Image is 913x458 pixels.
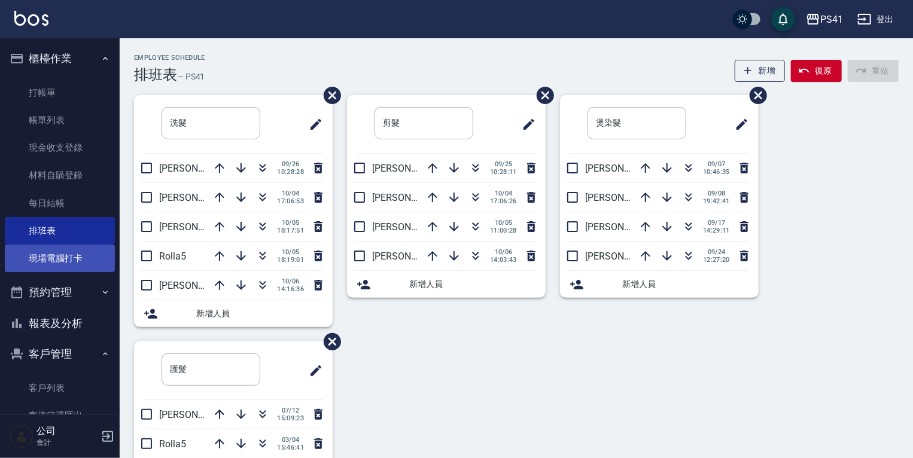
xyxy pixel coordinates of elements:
[5,374,115,402] a: 客戶列表
[5,338,115,370] button: 客戶管理
[490,256,517,264] span: 14:03:43
[277,256,304,264] span: 18:19:01
[10,425,34,448] img: Person
[728,110,749,139] span: 修改班表的標題
[277,444,304,451] span: 15:46:41
[277,168,304,176] span: 10:28:28
[703,227,730,234] span: 14:29:11
[372,192,449,203] span: [PERSON_NAME]9
[490,219,517,227] span: 10/05
[703,160,730,168] span: 09/07
[5,161,115,189] a: 材料自購登錄
[5,308,115,339] button: 報表及分析
[277,285,304,293] span: 14:16:36
[703,256,730,264] span: 12:27:20
[820,12,843,27] div: PS41
[347,271,546,298] div: 新增人員
[162,353,260,386] input: 排版標題
[490,248,517,256] span: 10/06
[372,163,455,174] span: [PERSON_NAME]15
[159,280,242,291] span: [PERSON_NAME]15
[490,160,517,168] span: 09/25
[277,219,304,227] span: 10/05
[588,107,686,139] input: 排版標題
[560,271,759,298] div: 新增人員
[409,278,536,291] span: 新增人員
[5,245,115,272] a: 現場電腦打卡
[5,402,115,429] a: 客資篩選匯出
[585,221,662,233] span: [PERSON_NAME]1
[703,219,730,227] span: 09/17
[741,78,769,113] span: 刪除班表
[277,248,304,256] span: 10/05
[622,278,749,291] span: 新增人員
[159,409,236,420] span: [PERSON_NAME]9
[134,300,333,327] div: 新增人員
[585,192,662,203] span: [PERSON_NAME]9
[372,251,449,262] span: [PERSON_NAME]1
[735,60,786,82] button: 新增
[703,190,730,197] span: 09/08
[5,134,115,161] a: 現金收支登錄
[277,407,304,414] span: 07/12
[277,277,304,285] span: 10/06
[5,79,115,106] a: 打帳單
[36,425,98,437] h5: 公司
[315,78,343,113] span: 刪除班表
[375,107,473,139] input: 排版標題
[162,107,260,139] input: 排版標題
[771,7,795,31] button: save
[277,414,304,422] span: 15:09:23
[134,54,205,62] h2: Employee Schedule
[853,8,899,30] button: 登出
[372,221,449,233] span: [PERSON_NAME]2
[5,277,115,308] button: 預約管理
[159,251,186,262] span: Rolla5
[490,227,517,234] span: 11:00:28
[791,60,842,82] button: 復原
[36,437,98,448] p: 會計
[703,197,730,205] span: 19:42:41
[277,436,304,444] span: 03/04
[490,197,517,205] span: 17:06:26
[277,190,304,197] span: 10/04
[585,251,662,262] span: [PERSON_NAME]2
[5,43,115,74] button: 櫃檯作業
[302,356,323,385] span: 修改班表的標題
[703,248,730,256] span: 09/24
[14,11,48,26] img: Logo
[5,217,115,245] a: 排班表
[196,307,323,320] span: 新增人員
[5,190,115,217] a: 每日結帳
[515,110,536,139] span: 修改班表的標題
[159,221,236,233] span: [PERSON_NAME]9
[277,197,304,205] span: 17:06:53
[134,66,177,83] h3: 排班表
[277,227,304,234] span: 18:17:51
[159,438,186,450] span: Rolla5
[703,168,730,176] span: 10:46:35
[159,163,236,174] span: [PERSON_NAME]1
[177,71,205,83] h6: — PS41
[277,160,304,168] span: 09/26
[490,190,517,197] span: 10/04
[490,168,517,176] span: 10:28:11
[302,110,323,139] span: 修改班表的標題
[585,163,668,174] span: [PERSON_NAME]15
[528,78,556,113] span: 刪除班表
[801,7,848,32] button: PS41
[5,106,115,134] a: 帳單列表
[159,192,236,203] span: [PERSON_NAME]2
[315,324,343,359] span: 刪除班表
